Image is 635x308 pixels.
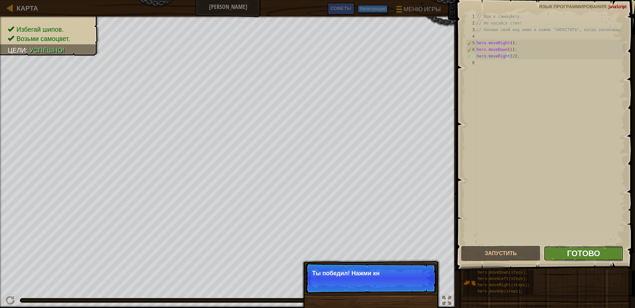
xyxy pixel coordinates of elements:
span: Возьми самоцвет. [17,35,70,42]
span: hero.moveUp(steps); [478,289,523,294]
img: portrait.png [463,277,476,289]
div: 4 [466,33,477,40]
span: Меню игры [403,5,441,14]
div: 7 [466,53,477,59]
span: hero.moveRight(steps); [478,283,530,288]
span: Цели [8,47,26,54]
div: 6 [466,46,477,53]
span: JavaScript [609,3,627,10]
span: Советы [331,5,351,11]
div: 8 [466,59,477,66]
button: Регистрация [358,5,388,13]
button: Меню игры [391,3,445,18]
span: hero.moveDown(steps); [478,270,528,275]
div: 3 [466,26,477,33]
span: Карта [17,4,38,13]
span: Успешно! [29,47,65,54]
p: Ты победил! Нажми кн [312,270,430,277]
span: : [26,47,29,54]
a: Карта [13,4,38,13]
div: 5 [466,40,477,46]
button: Готово [544,246,623,261]
div: 1 [466,13,477,20]
li: Избегай шипов. [8,25,92,34]
div: 2 [466,20,477,26]
span: Готово [567,248,600,258]
button: Запустить [461,246,540,261]
span: Избегай шипов. [17,26,64,33]
span: hero.moveLeft(steps); [478,277,528,281]
span: : [606,3,609,10]
li: Возьми самоцвет. [8,34,92,43]
span: Язык программирования [539,3,606,10]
